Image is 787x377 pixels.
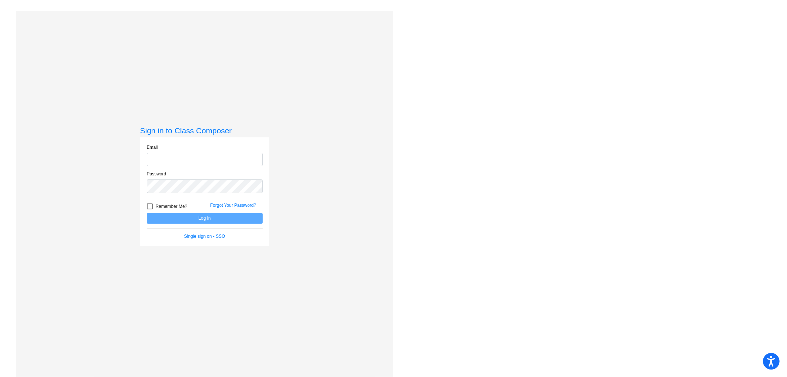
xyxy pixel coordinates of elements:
[147,144,158,151] label: Email
[147,213,263,224] button: Log In
[184,234,225,239] a: Single sign on - SSO
[156,202,187,211] span: Remember Me?
[140,126,269,135] h3: Sign in to Class Composer
[147,171,166,177] label: Password
[210,203,256,208] a: Forgot Your Password?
